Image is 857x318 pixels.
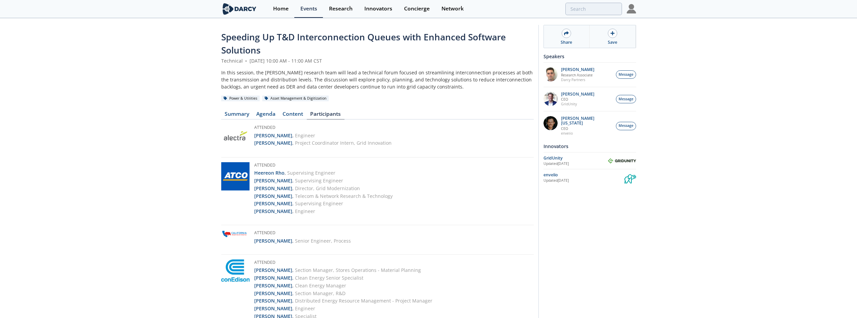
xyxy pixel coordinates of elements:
span: Message [619,72,633,77]
button: Message [616,95,636,103]
span: Engineer [295,208,315,214]
div: Save [608,39,617,45]
img: Alectra Utilities [221,124,250,152]
span: Section Manager, R&D [295,290,345,296]
p: CEO [561,97,594,102]
img: Atco [221,162,250,190]
div: Updated [DATE] [543,161,608,167]
div: Network [441,6,464,11]
span: Clean Energy Senior Specialist [295,275,363,281]
div: Innovators [364,6,392,11]
span: Message [619,123,633,129]
span: , [292,132,294,139]
div: Concierge [404,6,430,11]
span: Engineer [295,132,315,139]
input: Advanced Search [565,3,622,15]
span: , [292,282,294,289]
img: Con Edison [221,259,250,282]
span: Engineer [295,305,315,312]
div: Research [329,6,353,11]
span: Project Coordinator Intern, Grid Innovation [295,140,392,146]
a: Content [279,111,307,119]
span: , [292,297,294,304]
iframe: chat widget [829,291,850,311]
div: Home [273,6,289,11]
span: , [292,208,294,214]
img: logo-wide.svg [221,3,258,15]
span: Speeding Up T&D Interconnection Queues with Enhanced Software Solutions [221,31,506,56]
div: In this session, the [PERSON_NAME] research team will lead a technical forum focused on streamlin... [221,69,534,90]
img: envelio [624,172,636,183]
strong: [PERSON_NAME] [254,290,292,296]
strong: [PERSON_NAME] [254,208,292,214]
div: Speakers [543,50,636,62]
strong: [PERSON_NAME] [254,238,292,244]
h5: Attended [254,230,351,237]
span: , [285,170,286,176]
p: [PERSON_NAME] [561,67,594,72]
div: Events [300,6,317,11]
p: [PERSON_NAME] [561,92,594,97]
a: GridUnity Updated[DATE] GridUnity [543,155,636,167]
p: Research Associate [561,73,594,77]
div: Technical [DATE] 10:00 AM - 11:00 AM CST [221,57,534,64]
strong: [PERSON_NAME] [254,282,292,289]
strong: [PERSON_NAME] [254,177,292,184]
strong: [PERSON_NAME] [254,297,292,304]
a: Summary [221,111,253,119]
span: , [292,200,294,207]
span: , [292,305,294,312]
button: Message [616,122,636,130]
p: [PERSON_NAME][US_STATE] [561,116,612,126]
strong: [PERSON_NAME] [254,140,292,146]
span: , [292,177,294,184]
span: Supervising Engineer [295,177,343,184]
img: California Resources Corporation [221,230,250,238]
strong: Heereon Rho [254,170,285,176]
h5: Attended [254,125,392,132]
span: , [292,140,294,146]
span: , [292,185,294,191]
strong: [PERSON_NAME] [254,200,292,207]
strong: [PERSON_NAME] [254,267,292,273]
span: Telecom & Network Research & Technology [295,193,393,199]
div: Innovators [543,140,636,152]
p: envelio [561,131,612,136]
img: f1d2b35d-fddb-4a25-bd87-d4d314a355e9 [543,67,558,81]
strong: [PERSON_NAME] [254,185,292,191]
div: Updated [DATE] [543,178,624,183]
span: Supervising Engineer [287,170,335,176]
p: CEO [561,126,612,131]
p: Darcy Partners [561,77,594,82]
h5: Attended [254,162,393,170]
a: Agenda [253,111,279,119]
a: Participants [307,111,344,119]
img: Profile [627,4,636,13]
span: Message [619,97,633,102]
strong: [PERSON_NAME] [254,193,292,199]
span: Supervising Engineer [295,200,343,207]
span: , [292,238,294,244]
p: GridUnity [561,102,594,106]
strong: [PERSON_NAME] [254,132,292,139]
img: GridUnity [608,158,636,164]
div: envelio [543,172,624,178]
div: Power & Utilities [221,96,260,102]
span: Section Manager, Stores Operations - Material Planning [295,267,421,273]
span: • [244,58,248,64]
strong: [PERSON_NAME] [254,275,292,281]
span: Senior Engineer, Process [295,238,351,244]
strong: [PERSON_NAME] [254,305,292,312]
button: Message [616,70,636,79]
h5: Attended [254,259,432,267]
span: , [292,275,294,281]
span: Clean Energy Manager [295,282,346,289]
span: , [292,193,294,199]
span: , [292,267,294,273]
span: Director, Grid Modernization [295,185,360,191]
span: , [292,290,294,296]
div: Share [561,39,572,45]
a: envelio Updated[DATE] envelio [543,172,636,183]
div: GridUnity [543,155,608,161]
img: 1b183925-147f-4a47-82c9-16eeeed5003c [543,116,558,130]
